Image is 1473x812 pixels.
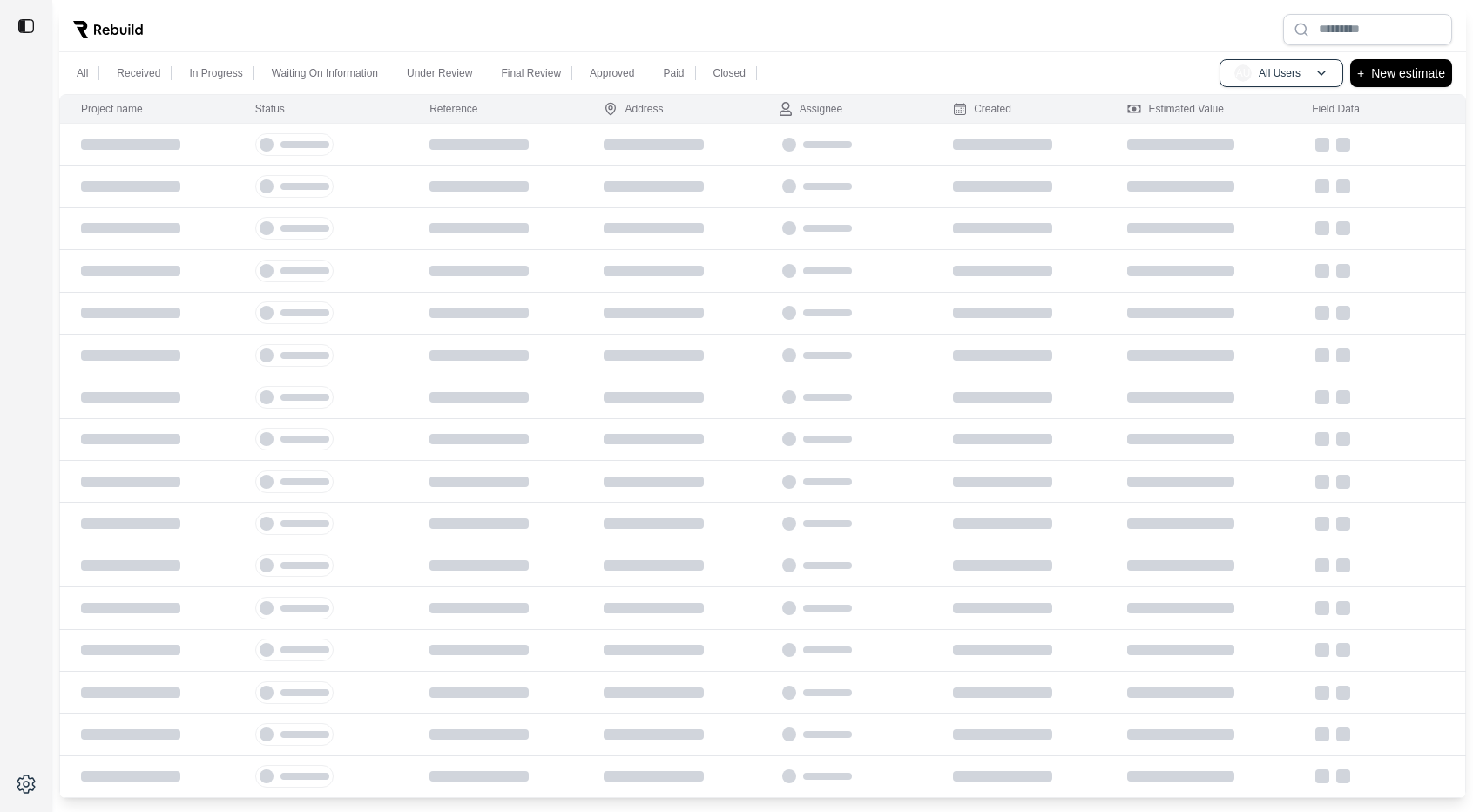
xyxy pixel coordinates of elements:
div: Project name [81,102,143,116]
img: Rebuild [73,21,143,38]
span: AU [1234,64,1252,82]
p: Under Review [407,66,472,80]
div: Estimated Value [1127,102,1224,116]
div: Assignee [779,102,842,116]
p: Approved [590,66,634,80]
p: Paid [663,66,684,80]
p: Final Review [501,66,561,80]
div: Address [604,102,663,116]
p: In Progress [189,66,242,80]
p: Received [117,66,160,80]
button: +New estimate [1350,59,1452,87]
p: Waiting On Information [272,66,378,80]
img: toggle sidebar [17,17,35,35]
div: Reference [429,102,477,116]
div: Status [255,102,285,116]
p: + [1357,63,1364,84]
p: All [77,66,88,80]
button: AUAll Users [1220,59,1343,87]
div: Field Data [1312,102,1360,116]
p: All Users [1259,66,1301,80]
p: New estimate [1371,63,1445,84]
p: Closed [713,66,746,80]
div: Created [953,102,1011,116]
